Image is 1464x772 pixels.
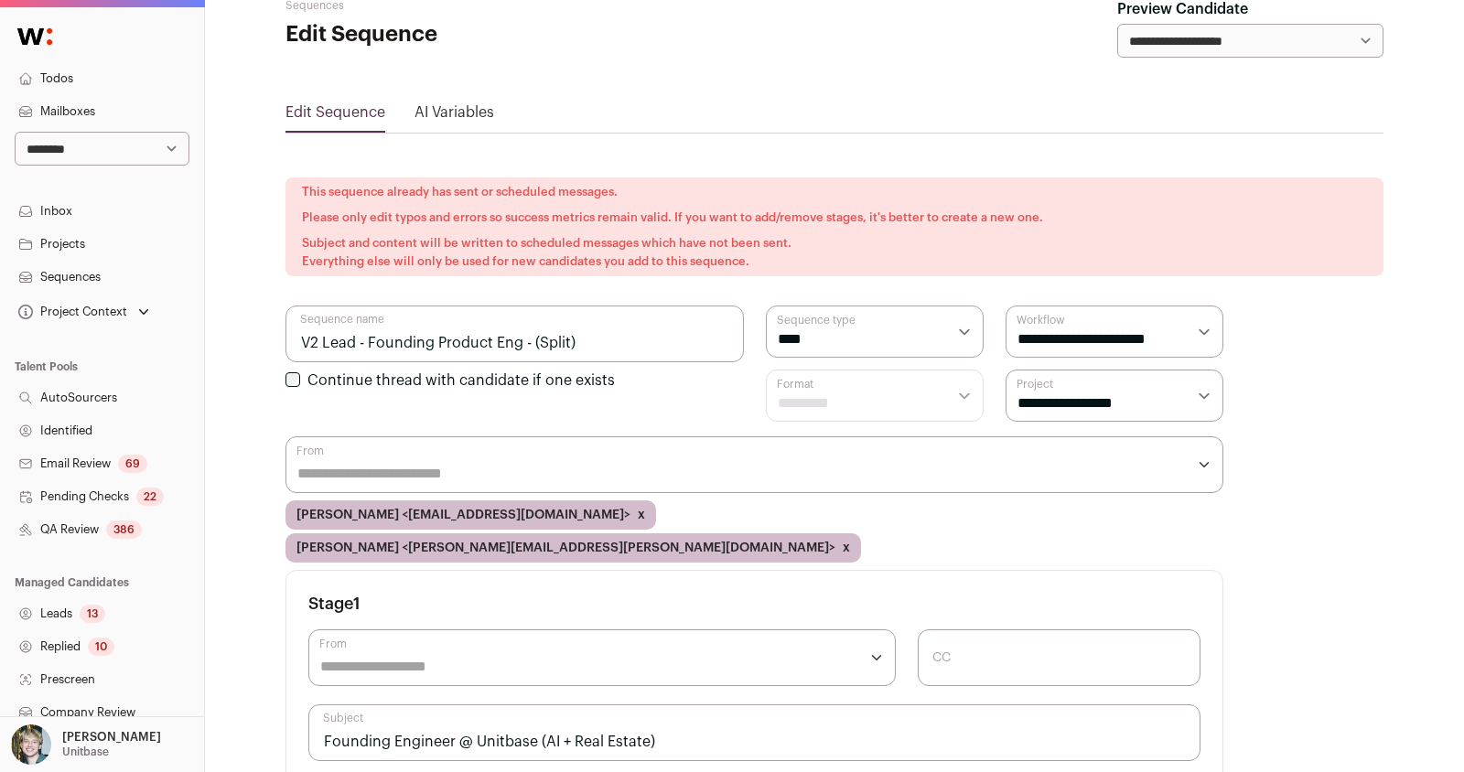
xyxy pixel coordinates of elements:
[414,105,494,120] a: AI Variables
[285,20,651,49] h1: Edit Sequence
[302,234,1367,271] p: Subject and content will be written to scheduled messages which have not been sent. Everything el...
[302,183,1367,201] p: This sequence already has sent or scheduled messages.
[285,306,744,362] input: Sequence name
[296,539,835,557] span: [PERSON_NAME] <[PERSON_NAME][EMAIL_ADDRESS][PERSON_NAME][DOMAIN_NAME]>
[918,629,1200,686] input: CC
[62,745,109,759] p: Unitbase
[106,520,142,539] div: 386
[308,704,1200,761] input: Subject
[302,209,1367,227] p: Please only edit typos and errors so success metrics remain valid. If you want to add/remove stag...
[307,373,615,388] label: Continue thread with candidate if one exists
[62,730,161,745] p: [PERSON_NAME]
[353,595,361,612] span: 1
[7,18,62,55] img: Wellfound
[136,488,164,506] div: 22
[308,593,361,615] h3: Stage
[15,305,127,319] div: Project Context
[296,506,630,524] span: [PERSON_NAME] <[EMAIL_ADDRESS][DOMAIN_NAME]>
[285,105,385,120] a: Edit Sequence
[80,605,105,623] div: 13
[15,299,153,325] button: Open dropdown
[7,724,165,765] button: Open dropdown
[638,506,645,524] button: x
[843,539,850,557] button: x
[118,455,147,473] div: 69
[11,724,51,765] img: 6494470-medium_jpg
[88,638,114,656] div: 10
